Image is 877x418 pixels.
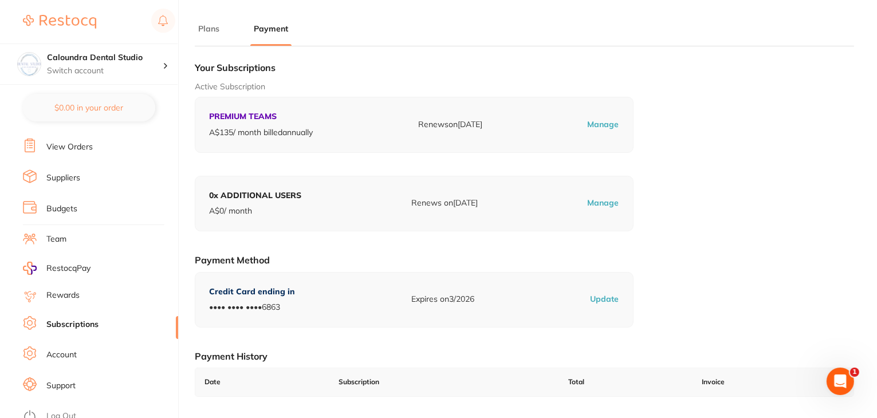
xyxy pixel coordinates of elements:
[46,380,76,392] a: Support
[588,198,619,209] p: Manage
[46,349,77,361] a: Account
[329,368,559,396] td: Subscription
[591,294,619,305] p: Update
[209,206,301,217] p: A$ 0 / month
[411,294,474,305] p: Expires on 3/2026
[46,172,80,184] a: Suppliers
[209,111,313,123] p: PREMIUM TEAMS
[195,62,854,73] h1: Your Subscriptions
[209,127,313,139] p: A$ 135 / month billed annually
[46,263,91,274] span: RestocqPay
[46,141,93,153] a: View Orders
[47,65,163,77] p: Switch account
[559,368,693,396] td: Total
[418,119,482,131] p: Renews on [DATE]
[411,198,478,209] p: Renews on [DATE]
[23,9,96,35] a: Restocq Logo
[18,53,41,76] img: Caloundra Dental Studio
[850,368,859,377] span: 1
[46,290,80,301] a: Rewards
[46,319,99,330] a: Subscriptions
[250,23,292,34] button: Payment
[23,262,91,275] a: RestocqPay
[195,254,854,266] h1: Payment Method
[46,203,77,215] a: Budgets
[195,81,854,93] p: Active Subscription
[693,368,854,396] td: Invoice
[209,190,301,202] p: 0 x ADDITIONAL USERS
[46,234,66,245] a: Team
[47,52,163,64] h4: Caloundra Dental Studio
[588,119,619,131] p: Manage
[195,368,329,396] td: Date
[827,368,854,395] iframe: Intercom live chat
[195,350,854,362] h1: Payment History
[209,302,295,313] p: •••• •••• •••• 6863
[23,15,96,29] img: Restocq Logo
[195,23,223,34] button: Plans
[23,262,37,275] img: RestocqPay
[23,94,155,121] button: $0.00 in your order
[209,286,295,298] p: Credit Card ending in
